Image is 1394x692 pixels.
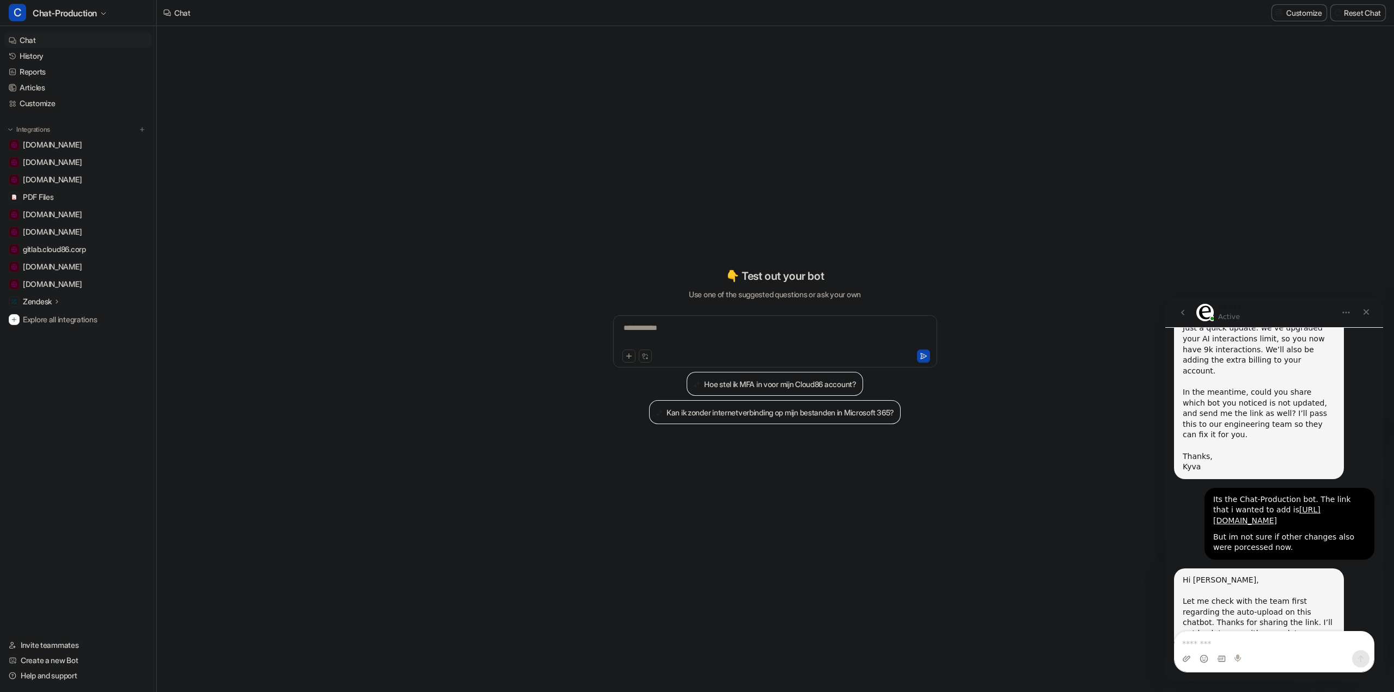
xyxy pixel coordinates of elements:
button: Upload attachment [17,357,26,365]
img: reset [1334,9,1342,17]
a: www.hostinger.com[DOMAIN_NAME] [4,224,152,240]
p: Use one of the suggested questions or ask your own [689,289,861,300]
img: gitlab.cloud86.corp [11,246,17,253]
a: Articles [4,80,152,95]
div: In the meantime, could you share which bot you noticed is not updated, and send me the link as we... [17,89,170,154]
div: Let me check with the team first regarding the auto-upload on this chatbot. Thanks for sharing th... [17,298,170,352]
img: docs.litespeedtech.com [11,176,17,183]
a: docs.litespeedtech.com[DOMAIN_NAME] [4,172,152,187]
div: Its the Chat-Production bot. The link that i wanted to add is[URL][DOMAIN_NAME] But im not sure i... [39,190,209,262]
span: [DOMAIN_NAME] [23,209,82,220]
iframe: Intercom live chat [1165,298,1383,681]
a: www.strato.nl[DOMAIN_NAME] [4,259,152,274]
span: Explore all integrations [23,311,148,328]
span: [DOMAIN_NAME] [23,174,82,185]
a: gitlab.cloud86.corpgitlab.cloud86.corp [4,242,152,257]
a: History [4,48,152,64]
div: Hi [PERSON_NAME],​Let me check with the team first regarding the auto-upload on this chatbot. Tha... [9,271,179,379]
a: PDF FilesPDF Files [4,189,152,205]
img: cloud86.io [11,142,17,148]
p: Zendesk [23,296,52,307]
button: Integrations [4,124,53,135]
img: customize [1275,9,1283,17]
button: Hoe stel ik MFA in voor mijn Cloud86 account?Hoe stel ik MFA in voor mijn Cloud86 account? [687,372,863,396]
img: menu_add.svg [138,126,146,133]
textarea: Message… [9,334,209,352]
img: www.strato.nl [11,264,17,270]
div: But im not sure if other changes also were porcessed now. [48,234,200,255]
img: Hoe stel ik MFA in voor mijn Cloud86 account? [693,380,701,388]
a: www.yourhosting.nl[DOMAIN_NAME] [4,207,152,222]
h3: Hoe stel ik MFA in voor mijn Cloud86 account? [704,378,856,390]
img: www.yourhosting.nl [11,211,17,218]
div: Just a quick update: we’ve upgraded your AI interactions limit, so you now have 9k interactions. ... [17,25,170,89]
a: Create a new Bot [4,653,152,668]
button: Send a message… [187,352,204,370]
button: Kan ik zonder internetverbinding op mijn bestanden in Microsoft 365?Kan ik zonder internetverbind... [649,400,901,424]
a: Help and support [4,668,152,683]
button: Customize [1272,5,1326,21]
img: www.hostinger.com [11,229,17,235]
button: Gif picker [52,357,60,365]
img: Zendesk [11,298,17,305]
span: PDF Files [23,192,53,203]
h3: Kan ik zonder internetverbinding op mijn bestanden in Microsoft 365? [667,407,894,418]
span: [DOMAIN_NAME] [23,139,82,150]
div: eesel says… [9,271,209,388]
div: r.westerhof@cloud86.io says… [9,190,209,271]
img: PDF Files [11,194,17,200]
img: Kan ik zonder internetverbinding op mijn bestanden in Microsoft 365? [656,408,663,417]
img: expand menu [7,126,14,133]
a: Chat [4,33,152,48]
button: Reset Chat [1331,5,1385,21]
a: Explore all integrations [4,312,152,327]
span: [DOMAIN_NAME] [23,261,82,272]
span: [DOMAIN_NAME] [23,279,82,290]
img: check86.nl [11,159,17,166]
p: Integrations [16,125,50,134]
a: Invite teammates [4,638,152,653]
div: Thanks, Kyva [17,154,170,175]
span: C [9,4,26,21]
p: Customize [1286,7,1322,19]
div: Its the Chat-Production bot. The link that i wanted to add is [48,197,200,229]
span: Chat-Production [33,5,97,21]
a: cloud86.io[DOMAIN_NAME] [4,137,152,152]
span: gitlab.cloud86.corp [23,244,86,255]
span: [DOMAIN_NAME] [23,157,82,168]
div: Chat [174,7,191,19]
a: Customize [4,96,152,111]
button: Emoji picker [34,357,43,365]
img: explore all integrations [9,314,20,325]
a: support.wix.com[DOMAIN_NAME] [4,277,152,292]
a: Reports [4,64,152,79]
button: Start recording [69,357,78,365]
img: support.wix.com [11,281,17,287]
a: check86.nl[DOMAIN_NAME] [4,155,152,170]
span: [DOMAIN_NAME] [23,226,82,237]
div: Hi [PERSON_NAME], ​ [17,277,170,298]
p: 👇 Test out your bot [726,268,824,284]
